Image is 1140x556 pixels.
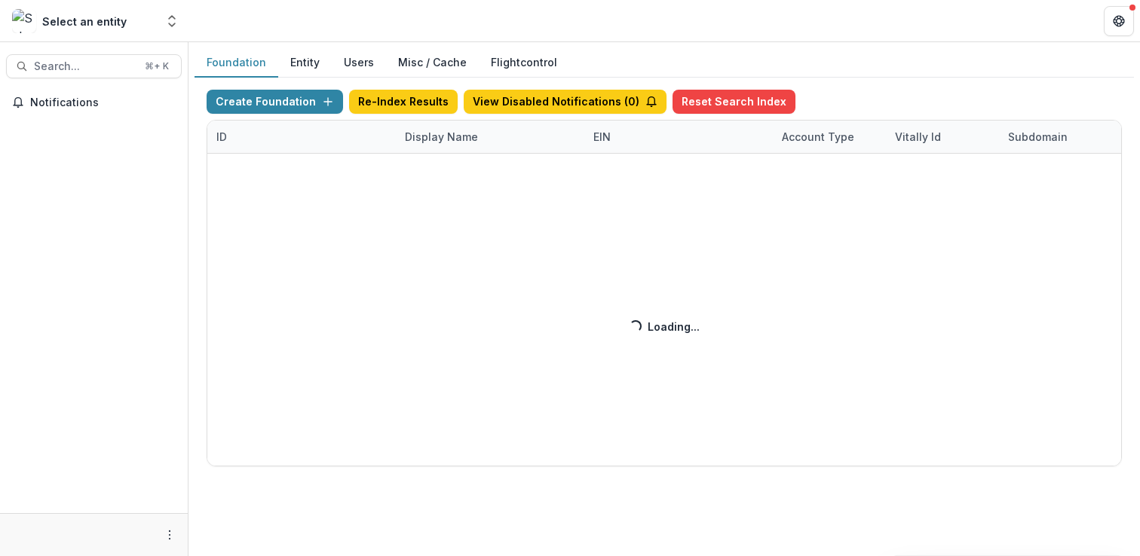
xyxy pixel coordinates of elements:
button: Misc / Cache [386,48,479,78]
div: Select an entity [42,14,127,29]
button: Entity [278,48,332,78]
div: ⌘ + K [142,58,172,75]
img: Select an entity [12,9,36,33]
button: Open entity switcher [161,6,182,36]
span: Search... [34,60,136,73]
button: More [161,526,179,544]
button: Notifications [6,90,182,115]
button: Search... [6,54,182,78]
button: Get Help [1104,6,1134,36]
span: Notifications [30,96,176,109]
a: Flightcontrol [491,54,557,70]
button: Users [332,48,386,78]
button: Foundation [195,48,278,78]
